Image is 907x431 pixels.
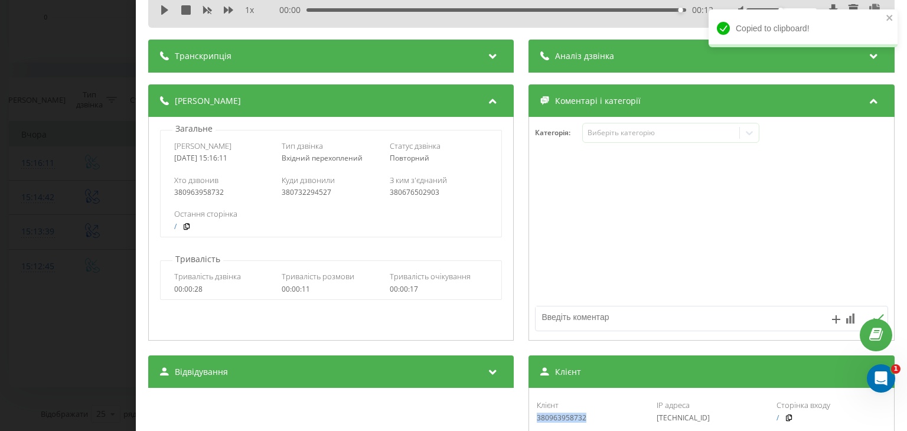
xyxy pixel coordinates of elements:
div: 380676502903 [390,188,488,197]
span: Тривалість дзвінка [174,271,241,282]
iframe: Intercom live chat [867,364,895,393]
h4: Категорія : [536,129,583,137]
span: [PERSON_NAME] [175,95,241,107]
span: З ким з'єднаний [390,175,447,185]
span: Коментарі і категорії [556,95,641,107]
span: IP адреса [657,400,690,410]
div: Copied to clipboard! [709,9,898,47]
div: 380963958732 [174,188,273,197]
p: Загальне [172,123,216,135]
span: Сторінка входу [777,400,831,410]
div: [TECHNICAL_ID] [657,414,766,422]
span: Статус дзвінка [390,141,441,151]
span: 00:00 [280,4,307,16]
div: 380963958732 [537,414,647,422]
span: Хто дзвонив [174,175,218,185]
p: Тривалість [172,253,223,265]
a: / [777,414,779,422]
div: Accessibility label [678,8,683,12]
span: 1 [891,364,901,374]
span: Куди дзвонили [282,175,335,185]
div: [DATE] 15:16:11 [174,154,273,162]
span: Клієнт [537,400,559,410]
span: 1 x [245,4,254,16]
button: close [886,13,894,24]
span: 00:12 [692,4,713,16]
div: 380732294527 [282,188,381,197]
span: Відвідування [175,366,228,378]
div: 00:00:11 [282,285,381,293]
a: / [174,223,177,231]
span: Транскрипція [175,50,231,62]
span: Тривалість очікування [390,271,471,282]
span: Клієнт [556,366,582,378]
div: Accessibility label [778,8,783,12]
div: 00:00:28 [174,285,273,293]
div: Виберіть категорію [588,128,735,138]
span: Тривалість розмови [282,271,355,282]
div: 00:00:17 [390,285,488,293]
span: Аналіз дзвінка [556,50,615,62]
span: [PERSON_NAME] [174,141,231,151]
span: Остання сторінка [174,208,237,219]
span: Повторний [390,153,429,163]
span: Тип дзвінка [282,141,324,151]
span: Вхідний перехоплений [282,153,363,163]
